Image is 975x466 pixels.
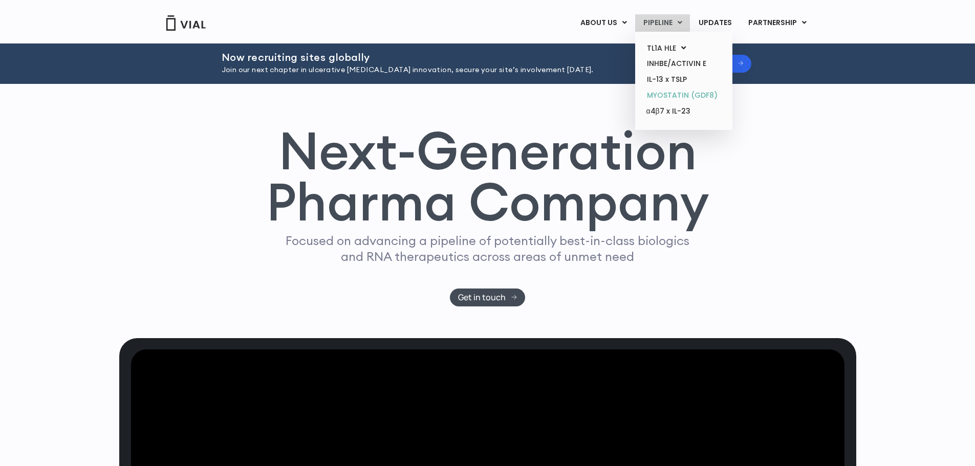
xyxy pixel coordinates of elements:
[639,103,728,120] a: α4β7 x IL-23
[165,15,206,31] img: Vial Logo
[639,72,728,87] a: IL-13 x TSLP
[266,125,709,228] h1: Next-Generation Pharma Company
[572,14,635,32] a: ABOUT USMenu Toggle
[639,40,728,56] a: TL1A HLEMenu Toggle
[222,64,644,76] p: Join our next chapter in ulcerative [MEDICAL_DATA] innovation, secure your site’s involvement [DA...
[222,52,644,63] h2: Now recruiting sites globally
[690,14,740,32] a: UPDATES
[740,14,815,32] a: PARTNERSHIPMenu Toggle
[639,87,728,103] a: MYOSTATIN (GDF8)
[639,56,728,72] a: INHBE/ACTIVIN E
[450,289,525,306] a: Get in touch
[458,294,506,301] span: Get in touch
[635,14,690,32] a: PIPELINEMenu Toggle
[281,233,694,264] p: Focused on advancing a pipeline of potentially best-in-class biologics and RNA therapeutics acros...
